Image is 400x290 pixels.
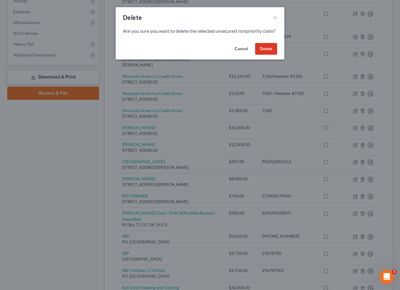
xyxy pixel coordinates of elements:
[123,28,277,35] p: Are you sure you want to delete the selected unsecured nonpriority claim?
[123,13,142,22] div: Delete
[273,14,277,21] button: ×
[380,270,394,284] iframe: Intercom live chat
[255,43,277,55] button: Delete
[392,270,397,274] span: 3
[230,43,253,55] button: Cancel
